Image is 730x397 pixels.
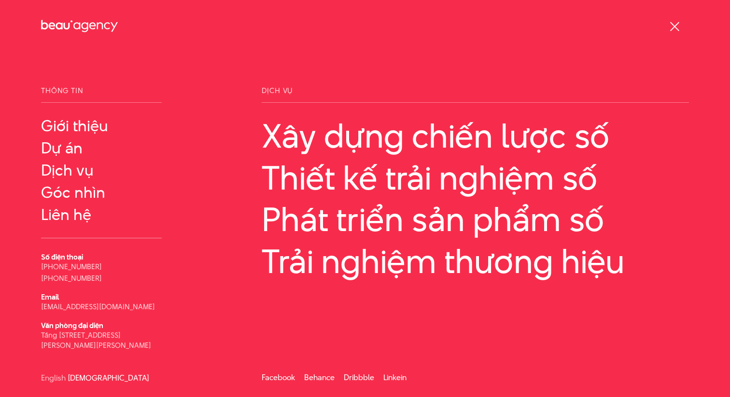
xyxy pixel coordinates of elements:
[41,162,162,179] a: Dịch vụ
[41,87,162,103] span: Thông tin
[262,117,689,154] a: Xây dựng chiến lược số
[41,330,162,350] p: Tầng [STREET_ADDRESS][PERSON_NAME][PERSON_NAME]
[41,252,83,262] b: Số điện thoại
[304,372,335,383] a: Behance
[262,372,295,383] a: Facebook
[344,372,374,383] a: Dribbble
[41,206,162,223] a: Liên hệ
[262,201,689,238] a: Phát triển sản phẩm số
[41,320,103,330] b: Văn phòng đại diện
[41,273,102,283] a: [PHONE_NUMBER]
[41,261,102,272] a: [PHONE_NUMBER]
[41,184,162,201] a: Góc nhìn
[262,87,689,103] span: Dịch vụ
[41,292,59,302] b: Email
[68,374,149,382] a: [DEMOGRAPHIC_DATA]
[41,374,66,382] a: English
[41,117,162,135] a: Giới thiệu
[262,243,689,280] a: Trải nghiệm thương hiệu
[262,159,689,196] a: Thiết kế trải nghiệm số
[41,301,155,312] a: [EMAIL_ADDRESS][DOMAIN_NAME]
[383,372,407,383] a: Linkein
[41,139,162,157] a: Dự án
